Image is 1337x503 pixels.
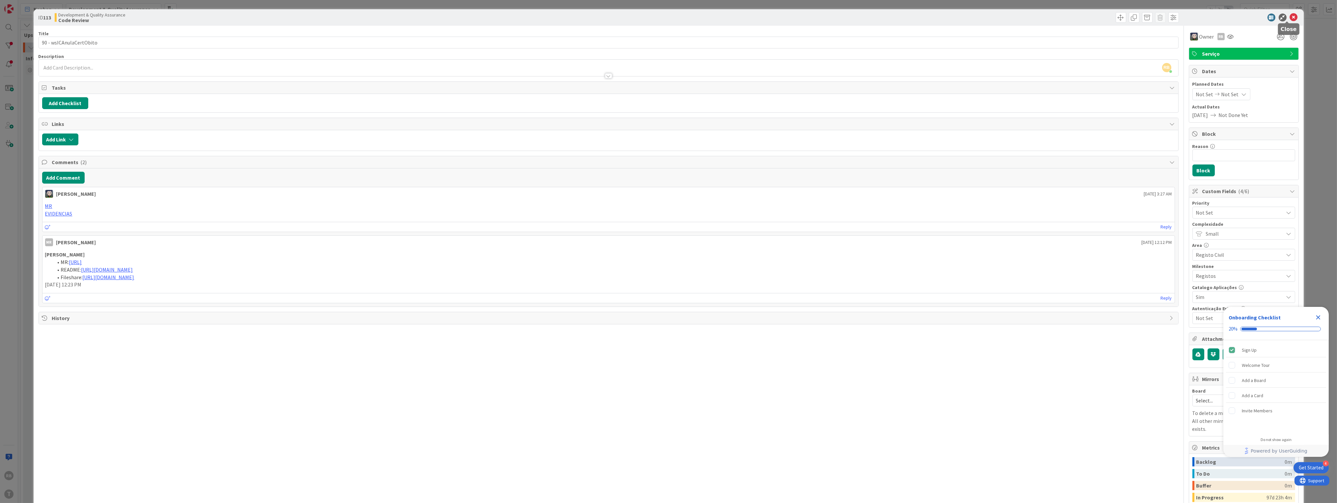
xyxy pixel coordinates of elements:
[1192,389,1206,393] span: Board
[1192,104,1295,110] span: Actual Dates
[1285,481,1292,490] div: 0m
[56,238,96,246] div: [PERSON_NAME]
[1199,33,1214,41] span: Owner
[1261,437,1292,442] div: Do not show again
[1192,243,1295,248] div: Area
[1192,201,1295,205] div: Priority
[52,314,1166,322] span: History
[59,17,126,23] b: Code Review
[1281,26,1297,32] h5: Close
[1226,373,1326,388] div: Add a Board is incomplete.
[1226,358,1326,372] div: Welcome Tour is incomplete.
[1267,493,1292,502] div: 97d 23h 4m
[1196,469,1285,478] div: To Do
[45,203,52,209] a: MR
[1242,407,1272,415] div: Invite Members
[81,266,133,273] a: [URL][DOMAIN_NAME]
[1196,457,1285,466] div: Backlog
[45,238,53,246] div: MR
[39,53,64,59] span: Description
[1251,447,1307,455] span: Powered by UserGuiding
[52,84,1166,92] span: Tasks
[39,14,51,21] span: ID
[1223,445,1329,457] div: Footer
[1242,392,1263,399] div: Add a Card
[1144,191,1172,197] span: [DATE] 3:27 AM
[1313,312,1323,323] div: Close Checklist
[1161,223,1172,231] a: Reply
[1294,462,1329,473] div: Open Get Started checklist, remaining modules: 4
[39,31,49,37] label: Title
[61,259,69,265] span: MR:
[1190,33,1198,41] img: LS
[56,190,96,198] div: [PERSON_NAME]
[1219,111,1248,119] span: Not Done Yet
[1226,388,1326,403] div: Add a Card is incomplete.
[61,274,83,281] span: Fileshare:
[1221,90,1239,98] span: Not Set
[69,259,82,265] a: [URL]
[1285,457,1292,466] div: 0m
[1192,164,1215,176] button: Block
[1285,469,1292,478] div: 0m
[1227,445,1325,457] a: Powered by UserGuiding
[83,274,134,281] a: [URL][DOMAIN_NAME]
[1196,493,1267,502] div: In Progress
[1192,409,1295,433] p: To delete a mirror card, just delete the card. All other mirrored cards will continue to exists.
[1239,188,1249,194] span: ( 4/6 )
[1196,271,1280,281] span: Registos
[45,210,72,217] a: EVIDENCIAS
[14,1,30,9] span: Support
[1202,375,1287,383] span: Mirrors
[1192,143,1209,149] label: Reason
[1229,326,1323,332] div: Checklist progress: 20%
[43,14,51,21] b: 113
[1196,292,1280,302] span: Sim
[45,190,53,198] img: LS
[1196,250,1280,259] span: Registo Civil
[1196,90,1214,98] span: Not Set
[1226,343,1326,357] div: Sign Up is complete.
[1223,340,1329,433] div: Checklist items
[1196,481,1285,490] div: Buffer
[45,251,85,258] strong: [PERSON_NAME]
[61,266,81,273] span: README:
[1206,229,1280,238] span: Small
[52,120,1166,128] span: Links
[1202,335,1287,343] span: Attachments
[42,172,85,184] button: Add Comment
[1242,376,1266,384] div: Add a Board
[1202,50,1287,58] span: Serviço
[1192,264,1295,269] div: Milestone
[1202,187,1287,195] span: Custom Fields
[1192,111,1208,119] span: [DATE]
[1202,67,1287,75] span: Dates
[1229,313,1281,321] div: Onboarding Checklist
[1192,81,1295,88] span: Planned Dates
[1161,294,1172,302] a: Reply
[1196,313,1280,323] span: Not Set
[1202,130,1287,138] span: Block
[59,12,126,17] span: Development & Quality Assurance
[45,281,82,288] span: [DATE] 12:23 PM
[1226,403,1326,418] div: Invite Members is incomplete.
[1223,307,1329,457] div: Checklist Container
[1217,33,1225,40] div: RB
[1192,306,1295,311] div: Autenticação Externa
[1196,208,1280,217] span: Not Set
[1323,460,1329,466] div: 4
[1192,285,1295,290] div: Catalogo Aplicações
[1196,396,1280,405] span: Select...
[1242,346,1257,354] div: Sign Up
[1299,464,1323,471] div: Get Started
[42,133,78,145] button: Add Link
[42,97,88,109] button: Add Checklist
[81,159,87,165] span: ( 2 )
[1142,239,1172,246] span: [DATE] 12:12 PM
[39,37,1179,48] input: type card name here...
[1202,444,1287,452] span: Metrics
[1162,63,1171,72] span: RB
[1229,326,1238,332] div: 20%
[1192,222,1295,226] div: Complexidade
[52,158,1166,166] span: Comments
